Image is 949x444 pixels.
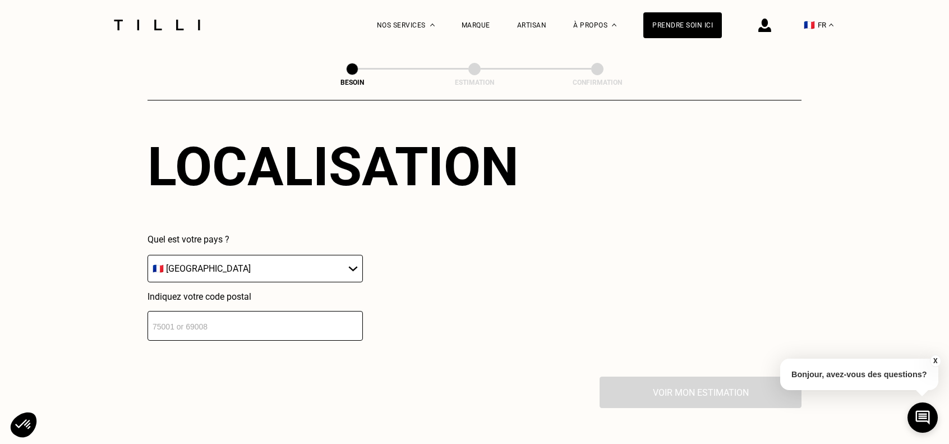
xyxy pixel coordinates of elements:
div: Estimation [418,79,531,86]
div: Confirmation [541,79,653,86]
a: Marque [462,21,490,29]
img: icône connexion [758,19,771,32]
img: Menu déroulant à propos [612,24,616,26]
a: Prendre soin ici [643,12,722,38]
div: Besoin [296,79,408,86]
img: Logo du service de couturière Tilli [110,20,204,30]
button: X [929,355,941,367]
img: Menu déroulant [430,24,435,26]
p: Indiquez votre code postal [148,291,363,302]
div: Localisation [148,135,519,198]
input: 75001 or 69008 [148,311,363,341]
p: Quel est votre pays ? [148,234,363,245]
span: 🇫🇷 [804,20,815,30]
img: menu déroulant [829,24,833,26]
p: Bonjour, avez-vous des questions? [780,359,938,390]
a: Artisan [517,21,547,29]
